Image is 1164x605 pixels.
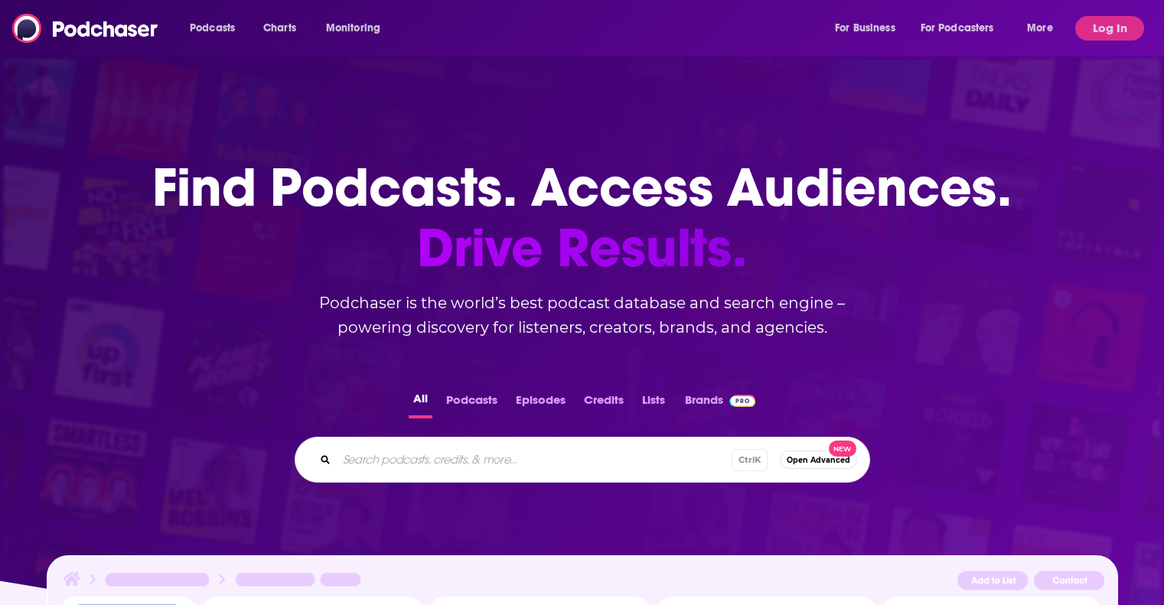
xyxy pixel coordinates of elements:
[911,16,1016,41] button: open menu
[326,18,380,39] span: Monitoring
[1075,16,1144,41] button: Log In
[835,18,895,39] span: For Business
[685,389,756,418] a: BrandsPodchaser Pro
[579,389,628,418] button: Credits
[511,389,570,418] button: Episodes
[60,569,1104,596] img: Podcast Insights Header
[921,18,994,39] span: For Podcasters
[315,16,400,41] button: open menu
[732,449,768,471] span: Ctrl K
[276,291,888,340] h2: Podchaser is the world’s best podcast database and search engine – powering discovery for listene...
[729,395,756,407] img: Podchaser Pro
[295,437,870,483] div: Search podcasts, credits, & more...
[337,447,732,472] input: Search podcasts, credits, & more...
[1016,16,1072,41] button: open menu
[824,16,915,41] button: open menu
[253,16,305,41] a: Charts
[637,389,670,418] button: Lists
[409,389,432,418] button: All
[12,14,159,43] img: Podchaser - Follow, Share and Rate Podcasts
[263,18,296,39] span: Charts
[787,456,850,464] span: Open Advanced
[152,158,1012,278] h1: Find Podcasts. Access Audiences.
[190,18,235,39] span: Podcasts
[829,441,856,457] span: New
[152,218,1012,278] span: Drive Results.
[1027,18,1053,39] span: More
[179,16,255,41] button: open menu
[780,450,857,469] button: Open AdvancedNew
[442,389,502,418] button: Podcasts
